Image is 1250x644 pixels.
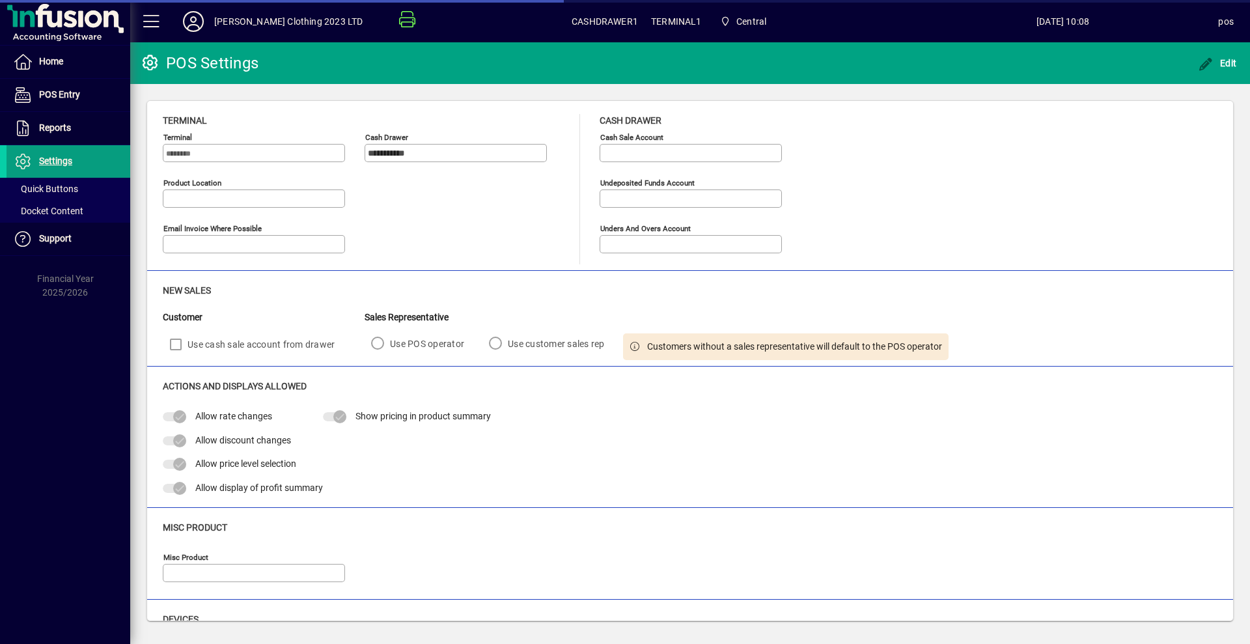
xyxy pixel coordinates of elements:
[365,311,949,324] div: Sales Representative
[39,156,72,166] span: Settings
[195,458,296,469] span: Allow price level selection
[715,10,772,33] span: Central
[163,133,192,142] mat-label: Terminal
[39,122,71,133] span: Reports
[365,133,408,142] mat-label: Cash Drawer
[572,11,638,32] span: CASHDRAWER1
[163,115,207,126] span: Terminal
[39,89,80,100] span: POS Entry
[736,11,766,32] span: Central
[39,233,72,244] span: Support
[163,311,365,324] div: Customer
[1198,58,1237,68] span: Edit
[908,11,1219,32] span: [DATE] 10:08
[195,411,272,421] span: Allow rate changes
[7,200,130,222] a: Docket Content
[163,381,307,391] span: Actions and Displays Allowed
[214,11,363,32] div: [PERSON_NAME] Clothing 2023 LTD
[600,224,691,233] mat-label: Unders and Overs Account
[39,56,63,66] span: Home
[163,522,227,533] span: Misc Product
[163,285,211,296] span: New Sales
[163,224,262,233] mat-label: Email Invoice where possible
[600,133,663,142] mat-label: Cash sale account
[140,53,258,74] div: POS Settings
[163,614,199,624] span: Devices
[163,178,221,188] mat-label: Product location
[163,553,208,562] mat-label: Misc Product
[647,340,942,354] span: Customers without a sales representative will default to the POS operator
[600,178,695,188] mat-label: Undeposited Funds Account
[355,411,491,421] span: Show pricing in product summary
[195,435,291,445] span: Allow discount changes
[7,79,130,111] a: POS Entry
[7,223,130,255] a: Support
[7,178,130,200] a: Quick Buttons
[1195,51,1240,75] button: Edit
[7,112,130,145] a: Reports
[600,115,661,126] span: Cash Drawer
[651,11,702,32] span: TERMINAL1
[13,184,78,194] span: Quick Buttons
[1218,11,1234,32] div: pos
[173,10,214,33] button: Profile
[195,483,323,493] span: Allow display of profit summary
[13,206,83,216] span: Docket Content
[7,46,130,78] a: Home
